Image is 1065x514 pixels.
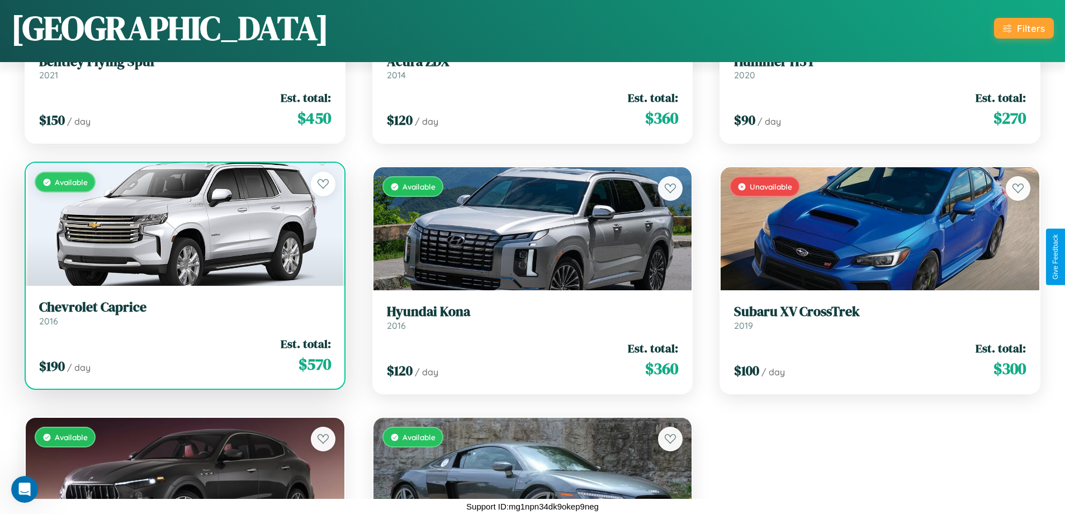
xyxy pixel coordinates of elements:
span: $ 360 [645,107,678,129]
span: Available [55,432,88,442]
span: $ 360 [645,357,678,380]
span: 2019 [734,320,753,331]
span: Est. total: [628,340,678,356]
span: 2014 [387,69,406,81]
a: Acura ZDX2014 [387,54,679,81]
h3: Bentley Flying Spur [39,54,331,70]
a: Chevrolet Caprice2016 [39,299,331,327]
h1: [GEOGRAPHIC_DATA] [11,5,329,51]
span: $ 150 [39,111,65,129]
h3: Hyundai Kona [387,304,679,320]
span: $ 570 [299,353,331,375]
span: 2016 [39,315,58,327]
button: Filters [994,18,1054,39]
a: Bentley Flying Spur2021 [39,54,331,81]
a: Hyundai Kona2016 [387,304,679,331]
span: 2016 [387,320,406,331]
span: $ 120 [387,361,413,380]
span: $ 120 [387,111,413,129]
span: 2020 [734,69,755,81]
div: Give Feedback [1052,234,1059,280]
a: Subaru XV CrossTrek2019 [734,304,1026,331]
span: / day [758,116,781,127]
span: Est. total: [628,89,678,106]
span: Available [403,182,436,191]
span: Est. total: [281,336,331,352]
span: / day [415,116,438,127]
span: $ 90 [734,111,755,129]
span: Est. total: [976,340,1026,356]
span: $ 300 [993,357,1026,380]
iframe: Intercom live chat [11,476,38,503]
div: Filters [1017,22,1045,34]
span: $ 450 [297,107,331,129]
span: / day [67,362,91,373]
span: Est. total: [976,89,1026,106]
span: 2021 [39,69,58,81]
h3: Chevrolet Caprice [39,299,331,315]
span: / day [761,366,785,378]
span: $ 270 [993,107,1026,129]
span: Est. total: [281,89,331,106]
a: Hummer H3T2020 [734,54,1026,81]
span: $ 190 [39,357,65,375]
h3: Hummer H3T [734,54,1026,70]
p: Support ID: mg1npn34dk9okep9neg [466,499,599,514]
span: Available [403,432,436,442]
span: Unavailable [750,182,792,191]
span: / day [67,116,91,127]
h3: Subaru XV CrossTrek [734,304,1026,320]
span: $ 100 [734,361,759,380]
span: / day [415,366,438,378]
h3: Acura ZDX [387,54,679,70]
span: Available [55,177,88,187]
